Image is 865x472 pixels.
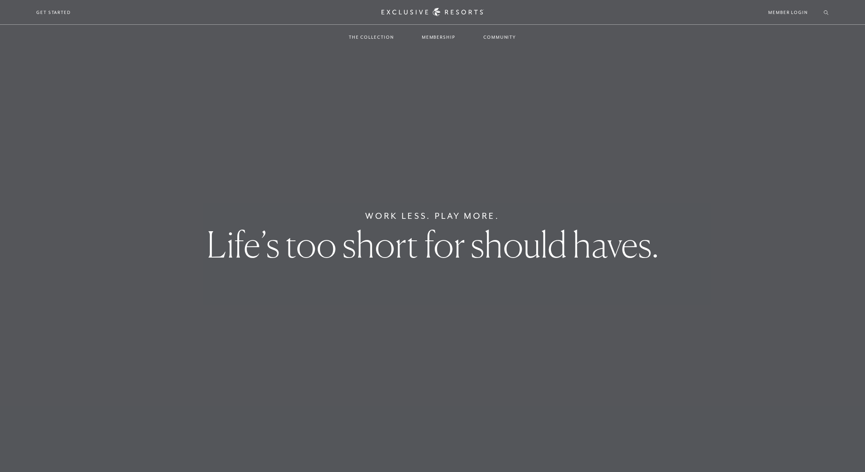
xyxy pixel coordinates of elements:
a: Community [475,26,524,49]
a: Membership [414,26,463,49]
a: The Collection [341,26,402,49]
a: Member Login [768,9,808,16]
h6: Work Less. Play More. [365,210,500,222]
h1: Life’s too short for should haves. [207,226,659,262]
a: Get Started [36,9,71,16]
